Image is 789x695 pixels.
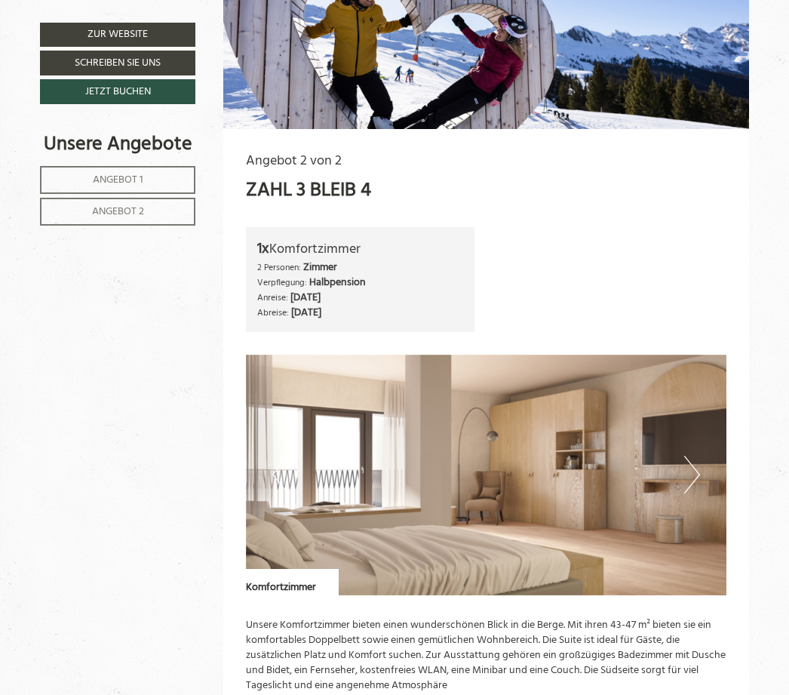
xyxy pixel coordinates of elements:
[291,304,321,321] b: [DATE]
[257,237,269,261] b: 1x
[23,43,207,54] div: Berghotel Ratschings
[272,456,288,494] button: Previous
[92,203,144,220] span: Angebot 2
[23,69,207,78] small: 17:31
[246,150,342,172] span: Angebot 2 von 2
[246,355,727,595] img: image
[246,177,371,205] div: Zahl 3 bleib 4
[93,171,143,189] span: Angebot 1
[40,23,195,47] a: Zur Website
[303,259,337,276] b: Zimmer
[290,289,321,306] b: [DATE]
[246,569,339,595] div: Komfortzimmer
[40,131,195,158] div: Unsere Angebote
[684,456,700,494] button: Next
[309,274,366,291] b: Halbpension
[209,11,272,35] div: Samstag
[257,260,301,275] small: 2 Personen:
[11,40,214,81] div: Guten Tag, wie können wir Ihnen helfen?
[180,88,459,98] div: Sie
[257,291,288,305] small: Anreise:
[257,238,464,260] div: Komfortzimmer
[246,618,727,693] p: Unsere Komfortzimmer bieten einen wunderschönen Blick in die Berge. Mit ihren 43-47 m² bieten sie...
[257,275,307,290] small: Verpflegung:
[40,79,195,104] a: Jetzt buchen
[172,85,470,155] div: Guten Abend. Bitte bieten Sie uns noch eine Juniorsuite bzw. eine Panoramasuite im gleichen Zeitr...
[257,306,289,320] small: Abreise:
[40,51,195,75] a: Schreiben Sie uns
[180,143,459,152] small: 17:44
[400,399,481,424] button: Senden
